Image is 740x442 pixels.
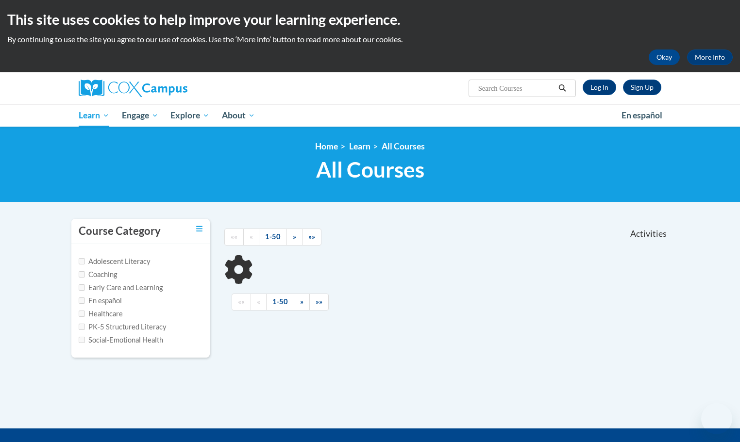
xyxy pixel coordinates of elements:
[79,224,161,239] h3: Course Category
[259,229,287,246] a: 1-50
[79,337,85,343] input: Checkbox for Options
[477,82,555,94] input: Search Courses
[79,271,85,278] input: Checkbox for Options
[316,297,322,306] span: »»
[79,258,85,264] input: Checkbox for Options
[308,232,315,241] span: »»
[79,80,187,97] img: Cox Campus
[243,229,259,246] a: Previous
[79,322,167,332] label: PK-5 Structured Literacy
[64,104,676,127] div: Main menu
[72,104,116,127] a: Learn
[555,82,570,94] button: Search
[122,110,158,121] span: Engage
[79,284,85,291] input: Checkbox for Options
[293,232,296,241] span: »
[687,49,733,65] a: More Info
[623,80,661,95] a: Register
[7,34,733,45] p: By continuing to use the site you agree to our use of cookies. Use the ‘More info’ button to read...
[316,157,424,182] span: All Courses
[79,80,263,97] a: Cox Campus
[382,141,425,151] a: All Courses
[164,104,216,127] a: Explore
[286,229,303,246] a: Next
[216,104,261,127] a: About
[79,256,151,267] label: Adolescent Literacy
[196,224,202,234] a: Toggle collapse
[630,229,667,239] span: Activities
[7,10,733,29] h2: This site uses cookies to help improve your learning experience.
[701,403,732,434] iframe: Button to launch messaging window
[315,141,338,151] a: Home
[79,311,85,317] input: Checkbox for Options
[309,294,329,311] a: End
[79,309,123,319] label: Healthcare
[300,297,303,306] span: »
[302,229,321,246] a: End
[170,110,209,121] span: Explore
[79,324,85,330] input: Checkbox for Options
[294,294,310,311] a: Next
[79,297,85,304] input: Checkbox for Options
[231,232,237,241] span: ««
[250,232,253,241] span: «
[222,110,255,121] span: About
[232,294,251,311] a: Begining
[224,229,244,246] a: Begining
[79,110,109,121] span: Learn
[79,295,122,306] label: En español
[238,297,245,306] span: ««
[79,269,117,280] label: Coaching
[79,282,163,293] label: Early Care and Learning
[266,294,294,311] a: 1-50
[79,335,163,345] label: Social-Emotional Health
[116,104,165,127] a: Engage
[583,80,616,95] a: Log In
[622,110,662,120] span: En español
[615,105,669,126] a: En español
[251,294,267,311] a: Previous
[349,141,370,151] a: Learn
[649,49,680,65] button: Okay
[257,297,260,306] span: «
